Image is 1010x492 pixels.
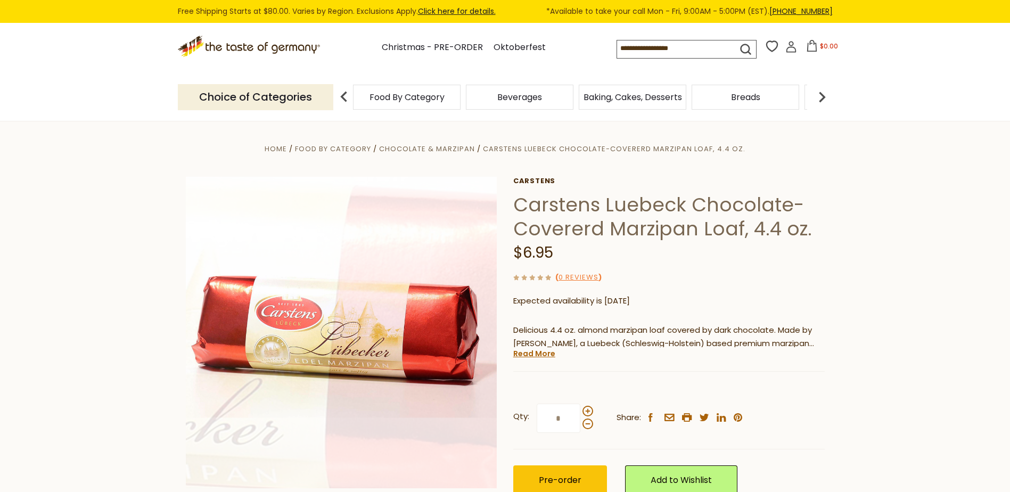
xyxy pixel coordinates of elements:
img: Carstens Marzipan Bar 4.4 oz [186,177,497,488]
a: Read More [513,348,555,359]
p: Delicious 4.4 oz. almond marzipan loaf covered by dark chocolate. Made by [PERSON_NAME], a Luebec... [513,324,825,350]
a: Food By Category [295,144,371,154]
a: Breads [731,93,760,101]
a: Home [265,144,287,154]
button: $0.00 [799,40,844,56]
a: Oktoberfest [494,40,546,55]
span: $0.00 [820,42,838,51]
a: Click here for details. [418,6,496,17]
a: Christmas - PRE-ORDER [382,40,483,55]
input: Qty: [537,404,580,433]
span: ( ) [555,272,602,282]
div: Free Shipping Starts at $80.00. Varies by Region. Exclusions Apply. [178,5,833,18]
a: Food By Category [369,93,445,101]
a: Beverages [497,93,542,101]
a: Baking, Cakes, Desserts [584,93,682,101]
a: 0 Reviews [559,272,598,283]
span: $6.95 [513,242,553,263]
a: Carstens Luebeck Chocolate-Covererd Marzipan Loaf, 4.4 oz. [483,144,745,154]
span: *Available to take your call Mon - Fri, 9:00AM - 5:00PM (EST). [546,5,833,18]
span: Share: [617,411,641,424]
p: Expected availability is [DATE] [513,294,825,308]
p: Choice of Categories [178,84,333,110]
strong: Qty: [513,410,529,423]
h1: Carstens Luebeck Chocolate-Covererd Marzipan Loaf, 4.4 oz. [513,193,825,241]
a: Carstens [513,177,825,185]
img: previous arrow [333,86,355,108]
a: Chocolate & Marzipan [379,144,475,154]
span: Pre-order [539,474,581,486]
img: next arrow [811,86,833,108]
a: [PHONE_NUMBER] [769,6,833,17]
